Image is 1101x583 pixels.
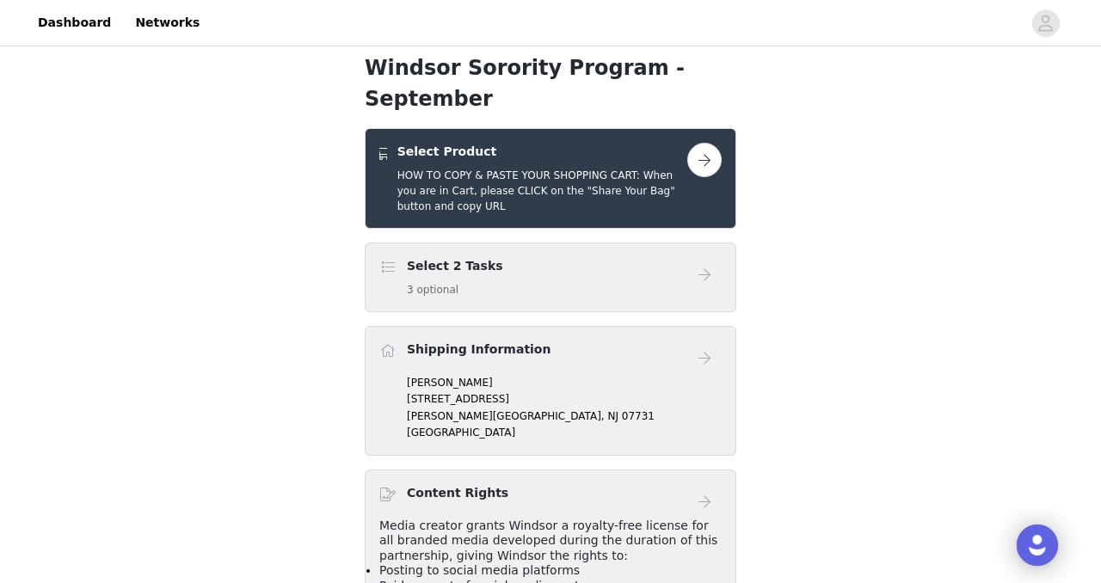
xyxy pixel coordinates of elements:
[622,410,655,422] span: 07731
[407,282,503,298] h5: 3 optional
[407,484,508,502] h4: Content Rights
[407,257,503,275] h4: Select 2 Tasks
[28,3,121,42] a: Dashboard
[365,242,736,312] div: Select 2 Tasks
[379,519,717,562] span: Media creator grants Windsor a royalty-free license for all branded media developed during the du...
[397,168,687,214] h5: HOW TO COPY & PASTE YOUR SHOPPING CART: When you are in Cart, please CLICK on the "Share Your Bag...
[365,52,736,114] h1: Windsor Sorority Program - September
[379,563,580,577] span: Posting to social media platforms
[365,128,736,229] div: Select Product
[407,425,722,440] p: [GEOGRAPHIC_DATA]
[607,410,618,422] span: NJ
[125,3,210,42] a: Networks
[365,326,736,456] div: Shipping Information
[397,143,687,161] h4: Select Product
[1037,9,1054,37] div: avatar
[407,410,605,422] span: [PERSON_NAME][GEOGRAPHIC_DATA],
[407,341,550,359] h4: Shipping Information
[1017,525,1058,566] div: Open Intercom Messenger
[407,375,722,390] p: [PERSON_NAME]
[407,391,722,407] p: [STREET_ADDRESS]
